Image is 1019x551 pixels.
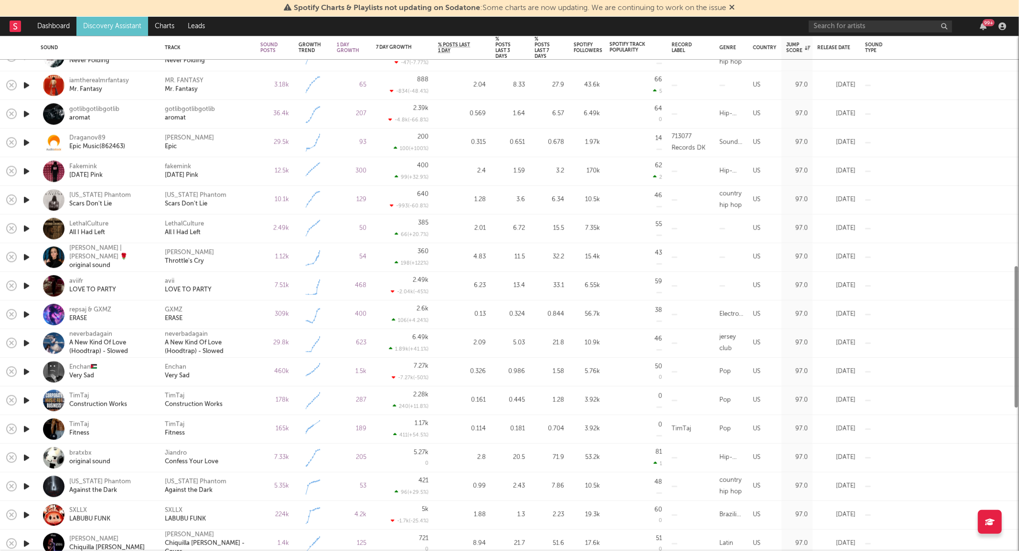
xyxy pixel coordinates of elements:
div: Enchan🇵🇸 [69,363,97,372]
a: iamtherealmrfantasyMr. Fantasy [69,77,129,94]
div: 0 [659,117,662,123]
div: 32.2 [535,252,564,263]
div: iamtherealmrfantasy [69,77,129,85]
div: original sound [69,262,153,270]
div: LOVE TO PARTY [69,286,116,295]
a: Enchan [165,363,186,372]
div: 59 [655,279,662,285]
div: -993 ( -60.8 % ) [390,202,429,209]
div: Very Sad [165,372,190,381]
div: 2.09 [438,338,486,349]
div: Draganov89 [69,134,125,143]
div: Very Sad [69,372,97,381]
div: 400 [337,309,366,320]
div: Sound [41,45,150,51]
div: 97.0 [786,80,808,91]
div: 99 ( +32.9 % ) [395,174,429,180]
div: 50 [655,363,662,370]
div: Hip-Hop/Rap [719,108,743,120]
div: 3.18k [260,80,289,91]
div: Construction Works [69,401,127,409]
div: Throttle's Cry [165,257,204,266]
div: 1.12k [260,252,289,263]
a: A New Kind Of Love (Hoodtrap) - Slowed [165,339,251,356]
a: Fakemink[DATE] Pink [69,163,103,180]
div: 64 [654,106,662,112]
div: 2.6k [417,306,429,312]
div: US [753,280,761,292]
div: 6.49k [574,108,600,120]
div: 65 [337,80,366,91]
div: 43.6k [574,80,600,91]
div: Record Label [672,42,696,53]
div: 97.0 [786,194,808,206]
button: 99+ [980,22,987,30]
div: fakemink [165,163,191,171]
div: aromat [69,114,119,123]
div: 7 Day Growth [376,44,414,50]
div: 21.8 [535,338,564,349]
div: 5.76k [574,366,600,378]
div: LethalCulture [69,220,108,229]
a: Charts [148,17,181,36]
div: 10.8k [574,51,600,63]
div: Against the Dark [69,487,131,495]
div: 100 ( +100 % ) [394,145,429,151]
div: US [753,51,761,63]
div: -2.04k ( -45 % ) [391,288,429,295]
div: Release Date [817,45,851,51]
div: 106 ( +4.24 % ) [392,317,429,323]
div: Mr. Fantasy [69,85,129,94]
div: 1.64 [495,108,525,120]
div: 66 ( +20.7 % ) [395,231,429,237]
div: 3.2 [535,166,564,177]
div: 7.27k [414,363,429,369]
div: 10.9k [574,338,600,349]
a: aviifrLOVE TO PARTY [69,277,116,295]
a: Draganov89Epic Music(862463) [69,134,125,151]
div: Jump Score [786,42,810,53]
div: 0.326 [438,366,486,378]
a: MR. FANTASY [165,77,204,85]
a: ERASE [165,315,182,323]
div: US [753,80,761,91]
div: 1.5k [337,366,366,378]
div: 6.34 [535,194,564,206]
div: aviifr [69,277,116,286]
div: 29.8k [260,338,289,349]
div: gotlibgotlibgotlib [165,106,215,114]
a: repsaj & GXMZERASE [69,306,111,323]
div: LABUBU FUNK [69,515,110,524]
a: [US_STATE] Phantom [165,191,226,200]
a: TimTajFitness [69,421,89,438]
a: SXLLX [165,507,182,515]
div: % Posts Last 7 Days [535,36,550,59]
a: [DATE] Pink [165,171,198,180]
div: 2.04 [438,80,486,91]
div: 12.5k [260,166,289,177]
div: [DATE] [817,166,856,177]
a: LethalCultureAll I Had Left [69,220,108,237]
a: LABUBU FUNK [165,515,206,524]
div: gotlibgotlibgotlib [69,106,119,114]
div: 73 [337,51,366,63]
div: LOVE TO PARTY [165,286,212,295]
a: aromat [165,114,186,123]
a: Enchan🇵🇸Very Sad [69,363,97,381]
div: 1 Day Growth [337,42,359,53]
div: Scars Don't Lie [165,200,207,209]
a: Dashboard [31,17,76,36]
div: Track [165,45,246,51]
a: Confess Your Love [165,458,218,466]
div: 0.651 [495,137,525,148]
div: 1.58 [535,366,564,378]
a: gotlibgotlibgotlibaromat [69,106,119,123]
a: [PERSON_NAME] [165,134,214,143]
div: 27.9 [535,80,564,91]
div: 5.03 [495,338,525,349]
div: Fitness [165,429,185,438]
div: 10.1k [260,194,289,206]
div: TimTaj [165,421,184,429]
div: [DATE] [817,338,856,349]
